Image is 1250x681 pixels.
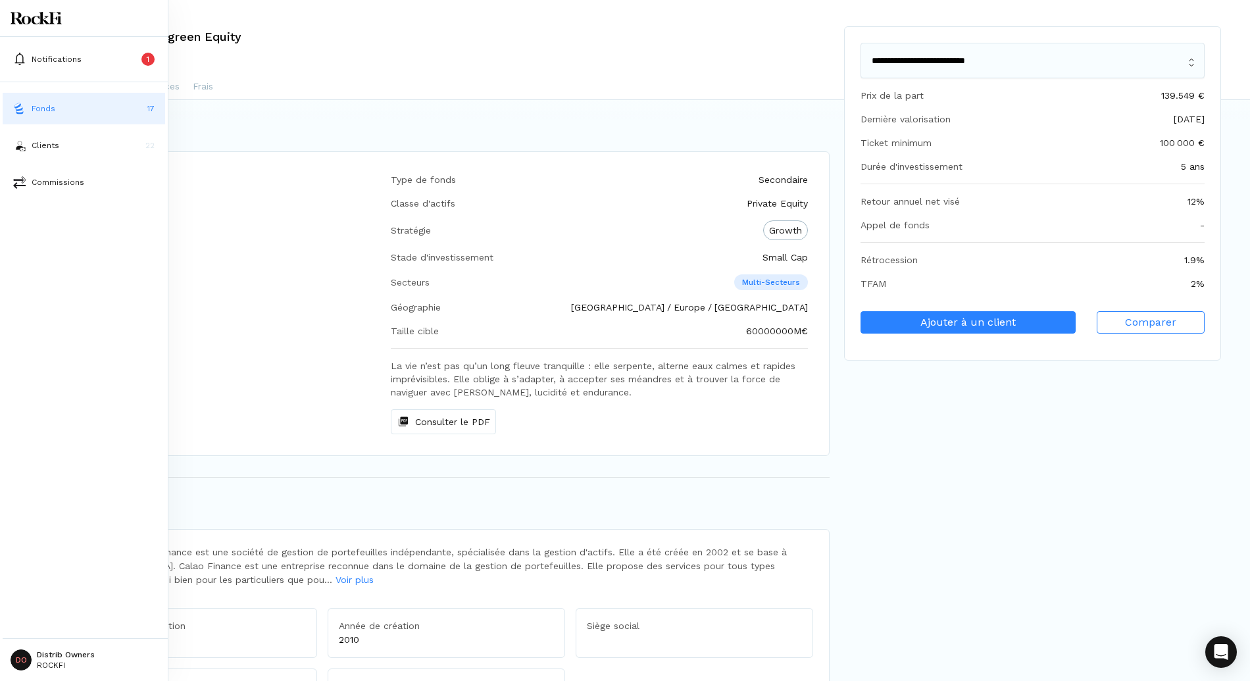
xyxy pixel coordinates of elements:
[80,608,317,658] div: 1 Md€
[1160,136,1205,149] div: 100 000 €
[667,302,671,313] span: /
[13,176,26,189] img: commissions
[13,102,26,115] img: funds
[861,311,1076,334] button: Ajouter à un client
[3,93,165,124] button: fundsFonds17
[37,661,95,669] p: ROCKFI
[1097,311,1205,334] button: Comparer
[861,253,918,266] div: Rétrocession
[861,218,930,232] div: Appel de fonds
[391,324,439,338] div: Taille cible
[11,649,32,670] span: DO
[91,619,306,633] p: Encours sous gestion
[3,43,165,75] button: Notifications1
[32,53,82,65] p: Notifications
[708,302,712,313] span: /
[3,130,165,161] button: investorsClients22
[861,89,924,102] div: Prix de la part
[147,103,155,114] p: 17
[37,651,95,659] p: Distrib Owners
[391,220,431,240] div: Stratégie
[32,103,55,114] p: Fonds
[80,545,813,587] div: La société Calao Finance est une société de gestion de portefeuilles indépendante, spécialisée da...
[674,301,714,314] div: Europe
[391,251,493,264] div: Stade d'investissement
[193,80,213,93] p: Frais
[1181,160,1205,173] div: 5 ans
[11,12,62,25] img: Logo
[861,160,963,173] div: Durée d'investissement
[391,409,496,434] button: Consulter le PDF
[746,324,808,338] div: 60000000 M€
[734,274,808,290] p: Multi-Secteurs
[861,136,932,149] div: Ticket minimum
[1174,113,1205,126] div: [DATE]
[391,359,808,434] div: La vie n’est pas qu’un long fleuve tranquille : elle serpente, alterne eaux calmes et rapides imp...
[861,277,886,290] div: TFAM
[3,166,165,198] button: commissionsCommissions
[336,574,374,585] a: Voir plus
[759,173,808,186] div: Secondaire
[63,499,830,518] h1: Calao Finance
[763,220,808,240] div: Growth
[762,251,808,264] div: Small Cap
[105,31,241,43] h3: Teste Evergreen Equity
[1200,218,1205,232] div: -
[1184,253,1205,266] div: 1.9%
[145,139,155,151] p: 22
[391,197,455,210] div: Classe d'actifs
[32,176,84,188] p: Commissions
[1205,636,1237,668] div: Open Intercom Messenger
[13,139,26,152] img: investors
[587,619,802,633] p: Siège social
[861,113,951,126] div: Dernière valorisation
[328,608,565,658] div: 2010
[1191,277,1205,290] div: 2%
[391,173,456,186] div: Type de fonds
[861,195,960,208] div: Retour annuel net visé
[391,274,430,290] div: Secteurs
[571,301,674,314] div: [GEOGRAPHIC_DATA]
[1187,195,1205,208] div: 12%
[1161,89,1205,102] div: 139.549 €
[32,139,59,151] p: Clients
[63,121,830,141] h1: Stratégie
[747,197,808,210] div: Private Equity
[391,301,441,314] div: Géographie
[714,301,808,314] div: [GEOGRAPHIC_DATA]
[147,53,149,65] p: 1
[339,619,554,633] p: Année de création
